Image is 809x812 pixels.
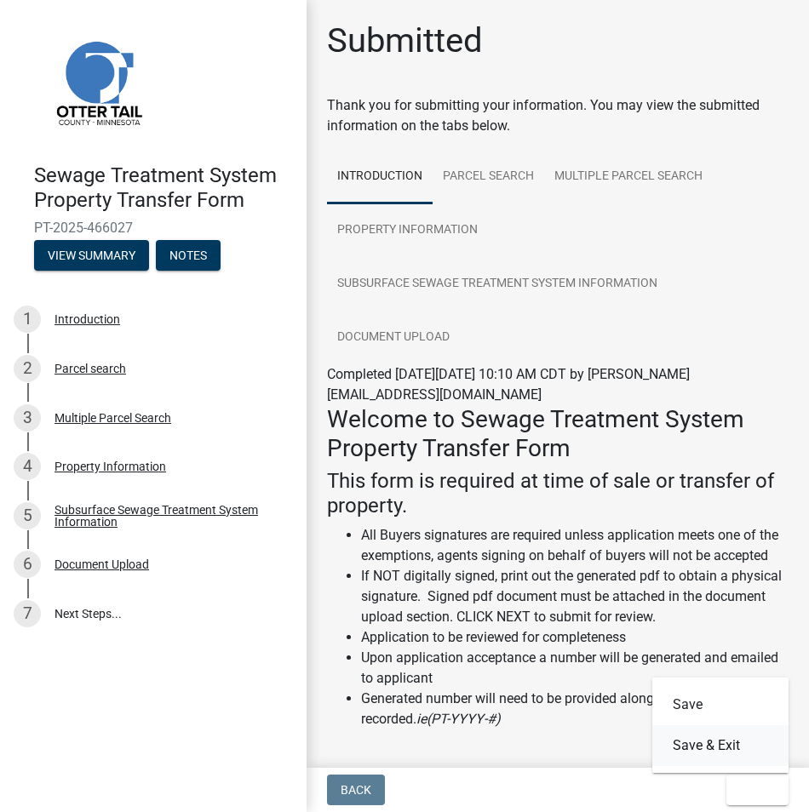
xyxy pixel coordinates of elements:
li: If NOT digitally signed, print out the generated pdf to obtain a physical signature. Signed pdf d... [361,566,789,627]
span: Exit [740,783,765,797]
div: Exit [652,678,789,773]
div: 3 [14,404,41,432]
button: Exit [726,775,789,805]
div: 7 [14,600,41,627]
span: Completed [DATE][DATE] 10:10 AM CDT by [PERSON_NAME][EMAIL_ADDRESS][DOMAIN_NAME] [327,366,690,403]
wm-modal-confirm: Notes [156,249,221,263]
div: Property Information [55,460,166,472]
a: Parcel search [433,150,544,204]
button: Save [652,684,789,725]
h1: Submitted [327,20,483,61]
h4: This form is required at time of sale or transfer of property. [327,469,789,518]
a: Property Information [327,203,488,258]
span: Back [341,783,371,797]
a: Subsurface Sewage Treatment System Information [327,257,668,312]
li: All Buyers signatures are required unless application meets one of the exemptions, agents signing... [361,525,789,566]
button: Save & Exit [652,725,789,766]
img: Otter Tail County, Minnesota [34,18,162,146]
div: 5 [14,502,41,529]
i: ie(PT-YYYY-#) [416,711,501,727]
a: Introduction [327,150,433,204]
div: 1 [14,306,41,333]
li: Generated number will need to be provided along with documents to be recorded. [361,689,789,729]
li: Application to be reviewed for completeness [361,627,789,648]
div: Thank you for submitting your information. You may view the submitted information on the tabs below. [327,95,789,136]
h3: Welcome to Sewage Treatment System Property Transfer Form [327,405,789,462]
div: Introduction [55,313,120,325]
button: Back [327,775,385,805]
div: Multiple Parcel Search [55,412,171,424]
div: 6 [14,551,41,578]
div: Document Upload [55,558,149,570]
h4: Sewage Treatment System Property Transfer Form [34,163,293,213]
wm-modal-confirm: Summary [34,249,149,263]
div: Parcel search [55,363,126,375]
button: Notes [156,240,221,271]
div: Subsurface Sewage Treatment System Information [55,504,279,528]
div: 2 [14,355,41,382]
a: Document Upload [327,311,460,365]
li: Upon application acceptance a number will be generated and emailed to applicant [361,648,789,689]
button: View Summary [34,240,149,271]
span: PT-2025-466027 [34,220,273,236]
div: 4 [14,453,41,480]
a: Multiple Parcel Search [544,150,713,204]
